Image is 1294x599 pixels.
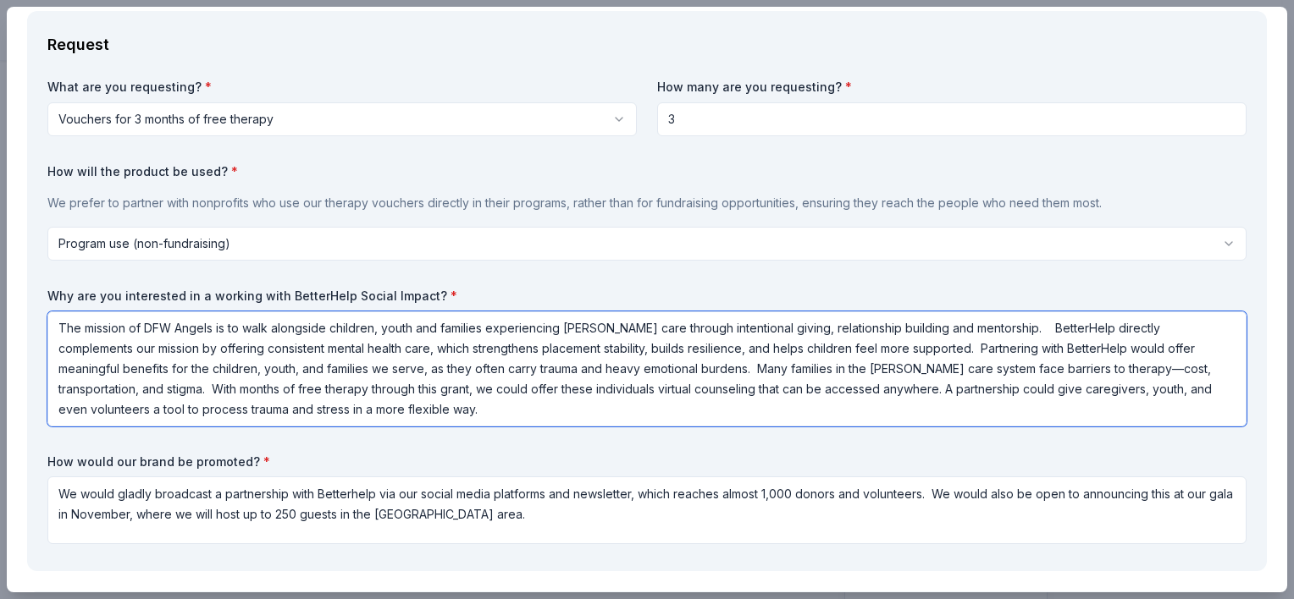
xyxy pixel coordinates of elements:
[47,311,1247,426] textarea: The mission of DFW Angels is to walk alongside children, youth and families experiencing [PERSON_...
[47,453,1247,470] label: How would our brand be promoted?
[47,476,1247,544] textarea: We would gladly broadcast a partnership with Betterhelp via our social media platforms and newsle...
[47,31,1247,58] div: Request
[47,288,1247,305] label: Why are you interested in a working with BetterHelp Social Impact?
[657,79,1247,96] label: How many are you requesting?
[47,163,1247,180] label: How will the product be used?
[47,79,637,96] label: What are you requesting?
[47,193,1247,213] p: We prefer to partner with nonprofits who use our therapy vouchers directly in their programs, rat...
